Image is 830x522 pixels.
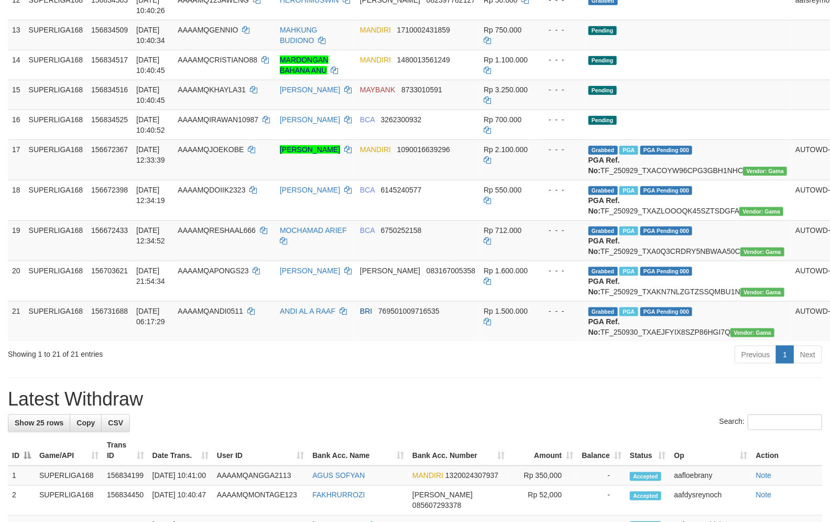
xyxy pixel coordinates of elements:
span: BCA [360,226,375,235]
td: SUPERLIGA168 [25,220,88,261]
td: Rp 350,000 [509,466,577,486]
a: Copy [70,414,102,432]
td: 2 [8,486,35,516]
td: 18 [8,180,25,220]
span: Marked by aafsengchandara [619,146,638,155]
a: Show 25 rows [8,414,70,432]
span: Accepted [630,472,661,481]
span: Rp 1.600.000 [484,267,528,275]
td: SUPERLIGA168 [25,50,88,80]
span: Copy 1090016639296 to clipboard [397,145,450,154]
td: TF_250929_TXAZLOOOQK45SZTSDGFA [584,180,791,220]
td: TF_250929_TXA0Q3CRDRY5NBWAA50C [584,220,791,261]
a: Next [793,346,822,364]
td: 21 [8,301,25,342]
td: SUPERLIGA168 [25,20,88,50]
a: Note [756,472,772,480]
td: AAAAMQANGGA2113 [213,466,308,486]
span: PGA Pending [640,307,693,316]
span: Grabbed [588,146,618,155]
span: AAAAMQRESHAAL666 [178,226,256,235]
td: - [577,486,626,516]
span: Copy 3262300932 to clipboard [381,115,422,124]
span: Rp 1.100.000 [484,56,528,64]
th: Trans ID: activate to sort column ascending [103,436,148,466]
td: SUPERLIGA168 [25,80,88,110]
span: Pending [588,116,617,125]
td: SUPERLIGA168 [25,110,88,140]
a: ANDI AL A RAAF [280,307,335,315]
td: 20 [8,261,25,301]
span: Marked by aafsoycanthlai [619,186,638,195]
td: [DATE] 10:40:47 [148,486,213,516]
div: - - - [540,55,580,65]
td: AAAAMQMONTAGE123 [213,486,308,516]
span: 156703621 [91,267,128,275]
span: Pending [588,86,617,95]
span: Rp 3.250.000 [484,86,528,94]
span: AAAAMQJOEKOBE [178,145,244,154]
span: 156672398 [91,186,128,194]
span: AAAAMQANDI0511 [178,307,243,315]
span: Rp 750.000 [484,26,521,34]
div: - - - [540,306,580,316]
span: 156834516 [91,86,128,94]
span: PGA Pending [640,227,693,236]
span: Copy 6145240577 to clipboard [381,186,422,194]
td: 19 [8,220,25,261]
span: MANDIRI [360,145,391,154]
span: Rp 700.000 [484,115,521,124]
span: MANDIRI [412,472,443,480]
td: SUPERLIGA168 [35,466,103,486]
span: Vendor URL: https://trx31.1velocity.biz [740,288,784,297]
span: Grabbed [588,267,618,276]
span: Copy 8733010591 to clipboard [401,86,442,94]
span: Vendor URL: https://trx31.1velocity.biz [730,328,774,337]
div: Showing 1 to 21 of 21 entries [8,345,338,359]
span: AAAAMQIRAWAN10987 [178,115,258,124]
span: MAYBANK [360,86,395,94]
span: Vendor URL: https://trx31.1velocity.biz [740,248,784,257]
span: PGA Pending [640,267,693,276]
span: Copy 085607293378 to clipboard [412,502,461,510]
th: ID: activate to sort column descending [8,436,35,466]
span: [PERSON_NAME] [360,267,420,275]
td: SUPERLIGA168 [25,261,88,301]
h1: Latest Withdraw [8,389,822,410]
span: AAAAMQAPONGS23 [178,267,248,275]
a: MARDONGAN BAHANA ANU [280,56,329,74]
span: Copy 1710002431859 to clipboard [397,26,450,34]
span: BRI [360,307,372,315]
a: AGUS SOFYAN [312,472,365,480]
span: Vendor URL: https://trx31.1velocity.biz [743,167,787,176]
td: - [577,466,626,486]
b: PGA Ref. No: [588,196,620,215]
td: 156834450 [103,486,148,516]
div: - - - [540,25,580,35]
a: [PERSON_NAME] [280,145,340,154]
span: PGA Pending [640,186,693,195]
a: MAHKUNG BUDIONO [280,26,318,45]
span: Show 25 rows [15,419,63,428]
span: [DATE] 12:33:39 [136,145,165,164]
div: - - - [540,225,580,236]
a: Previous [735,346,777,364]
span: AAAAMQKHAYLA31 [178,86,246,94]
span: [DATE] 10:40:45 [136,86,165,104]
th: Action [752,436,822,466]
span: [DATE] 10:40:52 [136,115,165,134]
th: Bank Acc. Name: activate to sort column ascending [308,436,408,466]
span: AAAAMQDOIIK2323 [178,186,245,194]
td: [DATE] 10:41:00 [148,466,213,486]
b: PGA Ref. No: [588,317,620,336]
th: Amount: activate to sort column ascending [509,436,577,466]
a: [PERSON_NAME] [280,86,340,94]
span: Copy [77,419,95,428]
th: Op: activate to sort column ascending [670,436,752,466]
span: [PERSON_NAME] [412,491,473,499]
td: 156834199 [103,466,148,486]
td: TF_250929_TXAKN7NLZGTZSSQMBU1N [584,261,791,301]
span: Marked by aafsoycanthlai [619,227,638,236]
span: [DATE] 21:54:34 [136,267,165,285]
a: [PERSON_NAME] [280,267,340,275]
